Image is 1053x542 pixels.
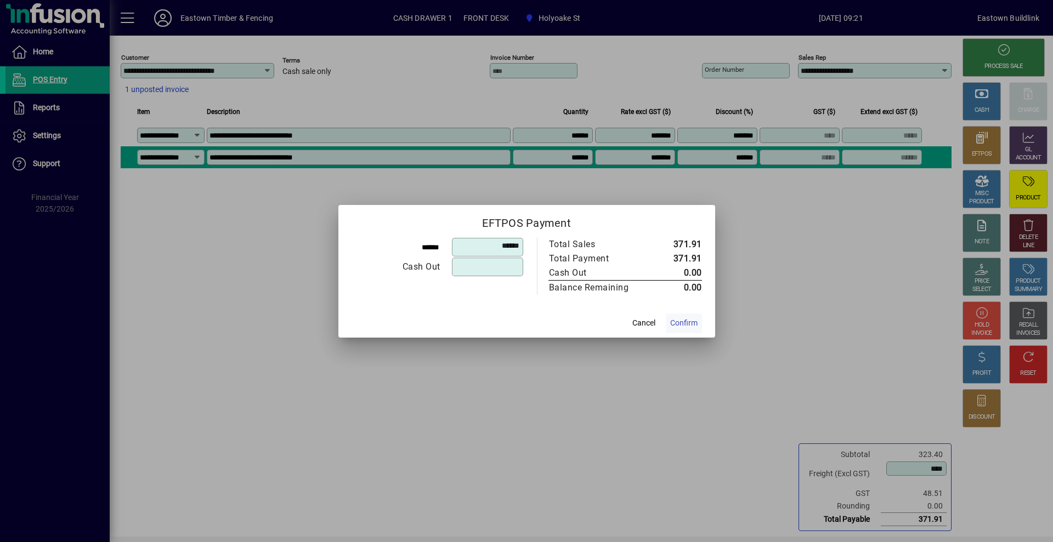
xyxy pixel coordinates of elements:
div: Cash Out [549,266,641,279]
span: Cancel [632,317,655,329]
div: Cash Out [352,260,440,273]
h2: EFTPOS Payment [338,205,715,237]
td: 0.00 [652,266,702,281]
div: Balance Remaining [549,281,641,294]
td: Total Payment [548,252,652,266]
td: Total Sales [548,237,652,252]
button: Cancel [626,313,661,333]
td: 371.91 [652,237,702,252]
span: Confirm [670,317,698,329]
td: 0.00 [652,280,702,295]
button: Confirm [666,313,702,333]
td: 371.91 [652,252,702,266]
